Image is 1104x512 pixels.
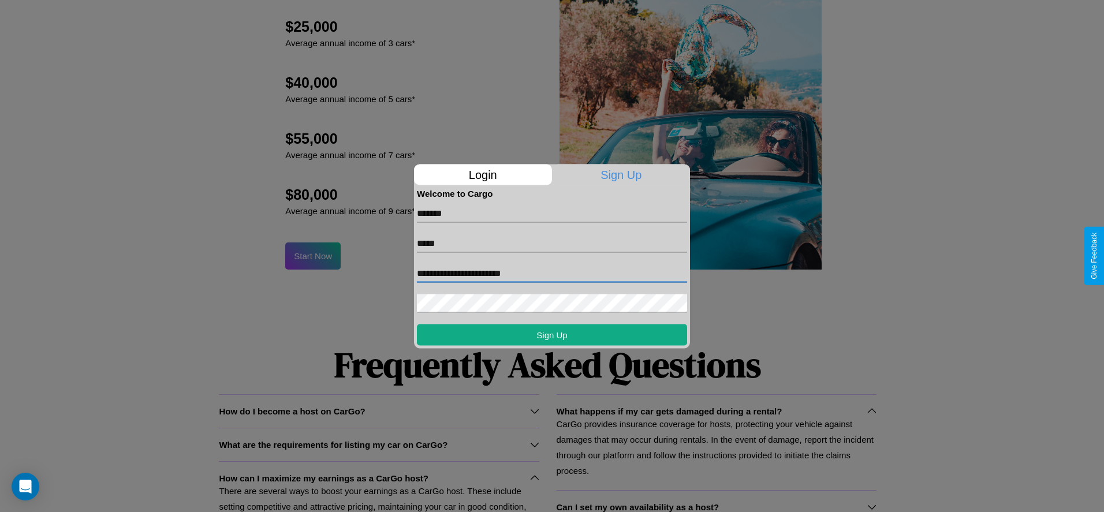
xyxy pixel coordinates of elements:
[417,188,687,198] h4: Welcome to Cargo
[414,164,552,185] p: Login
[12,473,39,500] div: Open Intercom Messenger
[553,164,691,185] p: Sign Up
[1090,233,1098,279] div: Give Feedback
[417,324,687,345] button: Sign Up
